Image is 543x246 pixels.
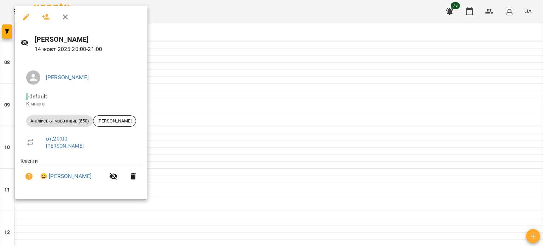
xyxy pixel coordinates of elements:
[35,45,142,53] p: 14 жовт 2025 20:00 - 21:00
[46,135,68,142] a: вт , 20:00
[35,34,142,45] h6: [PERSON_NAME]
[21,158,142,190] ul: Клієнти
[40,172,92,181] a: 😀 [PERSON_NAME]
[21,168,37,185] button: Візит ще не сплачено. Додати оплату?
[26,118,93,124] span: Англійська мова індив (550)
[46,143,84,149] a: [PERSON_NAME]
[93,115,136,127] div: [PERSON_NAME]
[26,101,136,108] p: Кімната
[26,93,48,100] span: - default
[46,74,89,81] a: [PERSON_NAME]
[93,118,136,124] span: [PERSON_NAME]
